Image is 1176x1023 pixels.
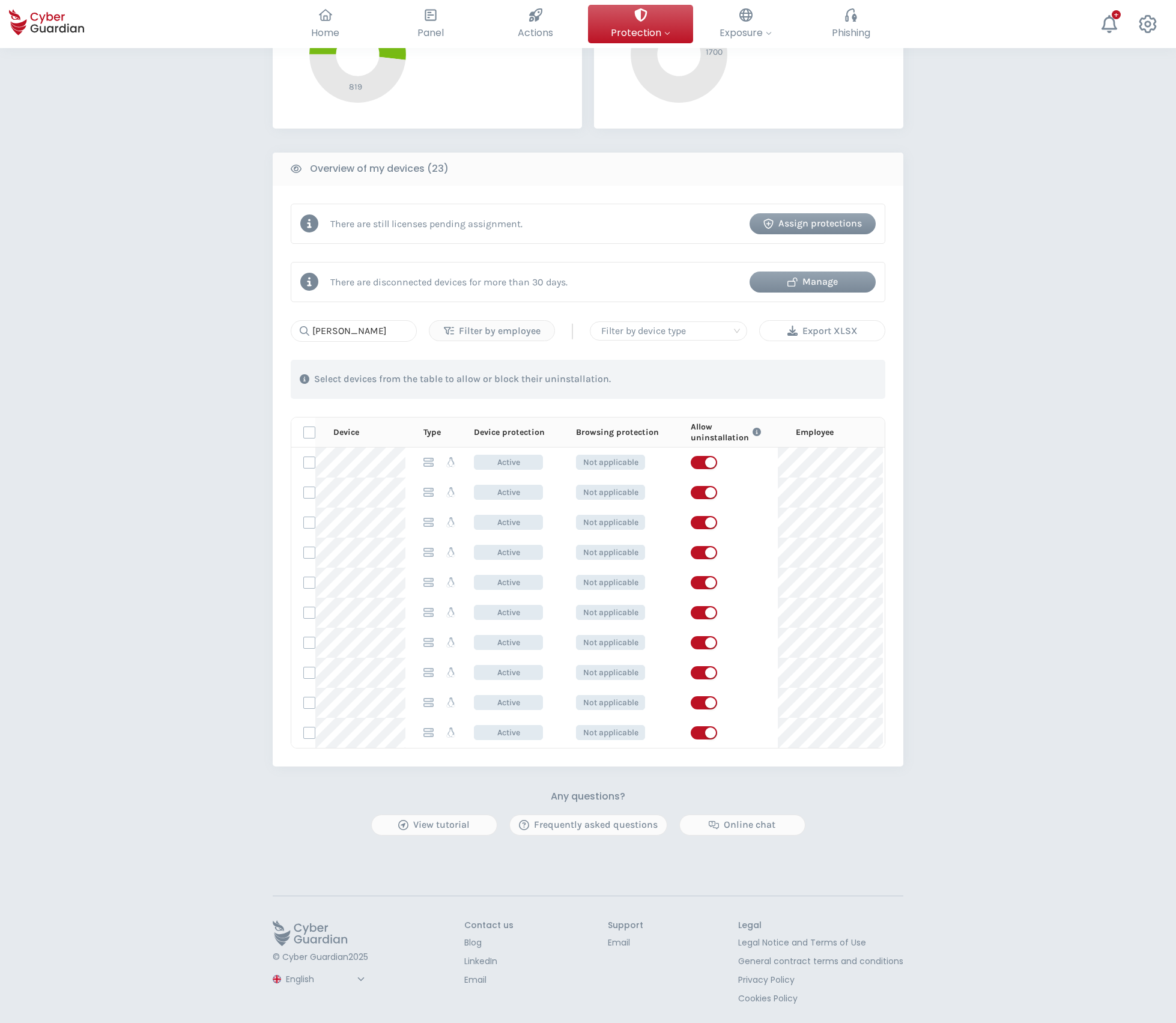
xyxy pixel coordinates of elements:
[310,162,449,176] b: Overview of my devices (23)
[759,275,867,289] div: Manage
[378,5,483,43] button: Panel
[570,322,575,340] span: |
[608,936,643,949] a: Email
[576,455,645,470] span: Not applicable
[464,936,514,949] a: Blog
[689,818,796,832] div: Online chat
[576,575,645,590] span: Not applicable
[738,955,903,968] a: General contract terms and conditions
[738,974,903,986] a: Privacy Policy
[438,324,545,338] div: Filter by employee
[273,952,369,963] p: © Cyber Guardian 2025
[611,25,670,40] span: Protection
[474,427,545,438] p: Device protection
[588,5,693,43] button: Protection
[576,515,645,530] span: Not applicable
[576,695,645,710] span: Not applicable
[759,216,867,231] div: Assign protections
[483,5,588,43] button: Actions
[273,975,281,983] img: region-logo
[333,427,359,438] p: Device
[679,815,805,836] button: Online chat
[423,427,441,438] p: Type
[576,427,659,438] p: Browsing protection
[738,992,903,1005] a: Cookies Policy
[519,818,658,832] div: Frequently asked questions
[273,5,378,43] button: Home
[750,213,876,234] button: Assign protections
[474,455,543,470] span: Active
[798,5,903,43] button: Phishing
[750,272,876,293] button: Manage
[474,635,543,650] span: Active
[474,695,543,710] span: Active
[738,920,903,931] h3: Legal
[551,791,625,803] h3: Any questions?
[1112,10,1121,19] div: +
[474,485,543,500] span: Active
[330,218,523,229] p: There are still licenses pending assignment.
[474,575,543,590] span: Active
[576,635,645,650] span: Not applicable
[608,920,643,931] h3: Support
[474,515,543,530] span: Active
[576,485,645,500] span: Not applicable
[464,920,514,931] h3: Contact us
[474,665,543,680] span: Active
[291,320,417,342] input: Search...
[330,276,568,288] p: There are disconnected devices for more than 30 days.
[832,25,870,40] span: Phishing
[429,320,555,341] button: Filter by employee
[474,545,543,560] span: Active
[769,324,876,338] div: Export XLSX
[464,974,514,986] a: Email
[518,25,553,40] span: Actions
[314,373,611,385] p: Select devices from the table to allow or block their uninstallation.
[474,605,543,620] span: Active
[509,815,667,836] button: Frequently asked questions
[576,725,645,740] span: Not applicable
[371,815,497,836] button: View tutorial
[693,5,798,43] button: Exposure
[417,25,444,40] span: Panel
[311,25,339,40] span: Home
[474,725,543,740] span: Active
[796,427,834,438] p: Employee
[720,25,772,40] span: Exposure
[464,955,514,968] a: LinkedIn
[576,665,645,680] span: Not applicable
[576,545,645,560] span: Not applicable
[759,320,885,341] button: Export XLSX
[576,605,645,620] span: Not applicable
[750,422,764,443] button: Link to FAQ information
[738,936,903,949] a: Legal Notice and Terms of Use
[691,422,750,443] p: Allow uninstallation
[381,818,488,832] div: View tutorial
